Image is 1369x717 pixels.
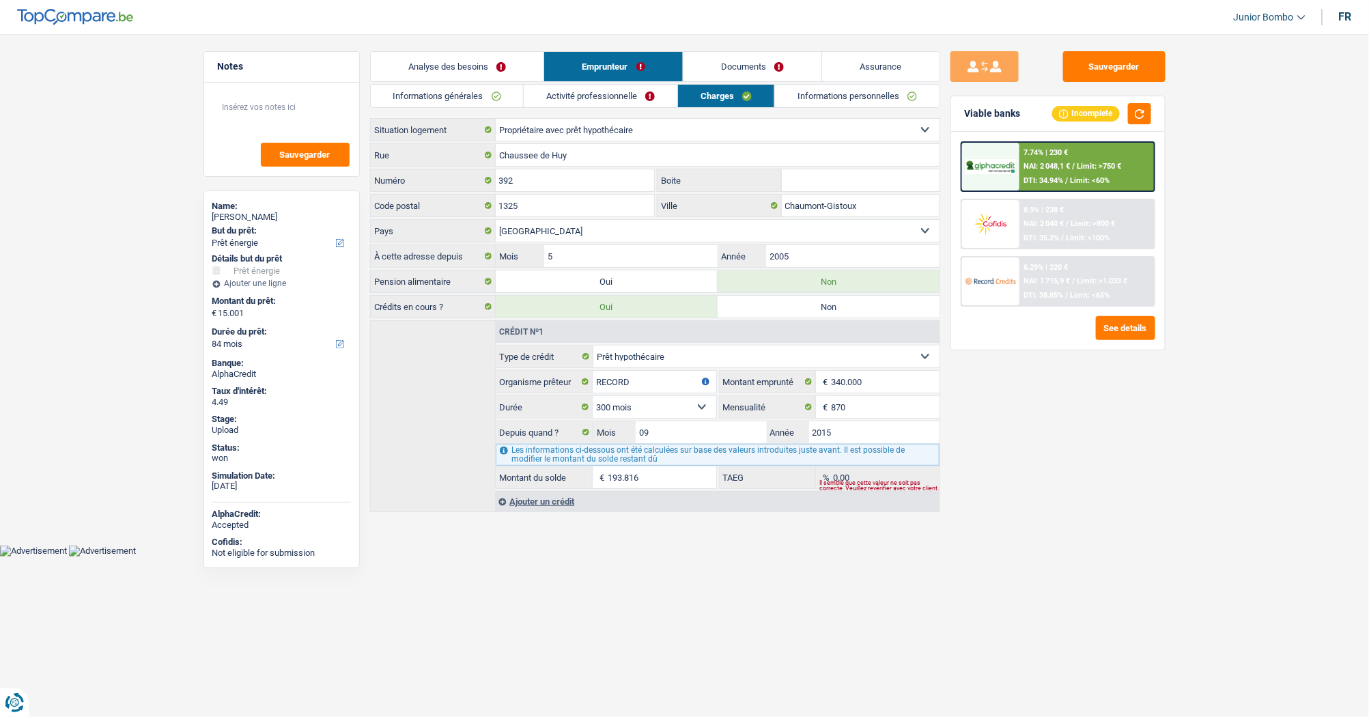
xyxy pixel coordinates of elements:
[767,421,809,443] label: Année
[212,442,351,453] div: Status:
[212,509,351,520] div: AlphaCredit:
[371,119,496,141] label: Situation logement
[212,386,351,397] div: Taux d'intérêt:
[69,546,136,557] img: Advertisement
[496,421,593,443] label: Depuis quand ?
[496,270,718,292] label: Oui
[1066,234,1110,242] span: Limit: <100%
[718,245,766,267] label: Année
[1072,277,1075,285] span: /
[1065,291,1068,300] span: /
[965,159,1016,175] img: AlphaCredit
[683,52,822,81] a: Documents
[718,296,940,318] label: Non
[1063,51,1166,82] button: Sauvegarder
[212,537,351,548] div: Cofidis:
[1024,234,1059,242] span: DTI: 35.2%
[212,201,351,212] div: Name:
[371,169,496,191] label: Numéro
[593,421,636,443] label: Mois
[1024,277,1070,285] span: NAI: 1 715,9 €
[212,470,351,481] div: Simulation Date:
[524,85,677,107] a: Activité professionnelle
[766,245,939,267] input: AAAA
[1065,176,1068,185] span: /
[819,483,939,488] div: Il semble que cette valeur ne soit pas correcte. Veuillez revérifier avec votre client.
[720,371,817,393] label: Montant emprunté
[212,358,351,369] div: Banque:
[1024,219,1064,228] span: NAI: 2 040 €
[496,444,939,466] div: Les informations ci-dessous ont été calculées sur base des valeurs introduites juste avant. Il es...
[1024,176,1063,185] span: DTI: 34.94%
[636,421,766,443] input: MM
[371,296,496,318] label: Crédits en cours ?
[212,253,351,264] div: Détails but du prêt
[965,211,1016,236] img: Cofidis
[212,397,351,408] div: 4.49
[678,85,774,107] a: Charges
[816,466,833,488] span: %
[1339,10,1352,23] div: fr
[1234,12,1294,23] span: Junior Bombo
[371,85,524,107] a: Informations générales
[544,52,683,81] a: Emprunteur
[809,421,940,443] input: AAAA
[371,220,496,242] label: Pays
[212,453,351,464] div: won
[1052,106,1120,121] div: Incomplete
[17,9,133,25] img: TopCompare Logo
[1024,291,1063,300] span: DTI: 38.85%
[371,195,496,216] label: Code postal
[1024,148,1068,157] div: 7.74% | 230 €
[212,414,351,425] div: Stage:
[496,371,593,393] label: Organisme prêteur
[775,85,940,107] a: Informations personnelles
[496,466,593,488] label: Montant du solde
[593,466,608,488] span: €
[718,270,940,292] label: Non
[496,296,718,318] label: Oui
[371,245,496,267] label: À cette adresse depuis
[218,61,345,72] h5: Notes
[1070,291,1110,300] span: Limit: <65%
[1070,176,1110,185] span: Limit: <60%
[1096,316,1155,340] button: See details
[1066,219,1069,228] span: /
[371,270,496,292] label: Pension alimentaire
[720,396,817,418] label: Mensualité
[1024,206,1064,214] div: 8.9% | 238 €
[496,396,593,418] label: Durée
[1077,277,1127,285] span: Limit: >1.033 €
[816,396,831,418] span: €
[212,326,348,337] label: Durée du prêt:
[371,144,496,166] label: Rue
[261,143,350,167] button: Sauvegarder
[496,346,593,367] label: Type de crédit
[212,279,351,288] div: Ajouter une ligne
[212,308,217,319] span: €
[371,52,544,81] a: Analyse des besoins
[212,481,351,492] div: [DATE]
[1024,162,1070,171] span: NAI: 2 048,1 €
[212,212,351,223] div: [PERSON_NAME]
[965,268,1016,294] img: Record Credits
[1061,234,1064,242] span: /
[212,296,348,307] label: Montant du prêt:
[1223,6,1306,29] a: Junior Bombo
[1072,162,1075,171] span: /
[212,548,351,559] div: Not eligible for submission
[1071,219,1115,228] span: Limit: >800 €
[212,225,348,236] label: But du prêt:
[496,328,547,336] div: Crédit nº1
[658,195,782,216] label: Ville
[496,245,544,267] label: Mois
[1077,162,1121,171] span: Limit: >750 €
[212,520,351,531] div: Accepted
[822,52,940,81] a: Assurance
[816,371,831,393] span: €
[280,150,330,159] span: Sauvegarder
[212,425,351,436] div: Upload
[1024,263,1068,272] div: 6.29% | 220 €
[658,169,782,191] label: Boite
[965,108,1021,119] div: Viable banks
